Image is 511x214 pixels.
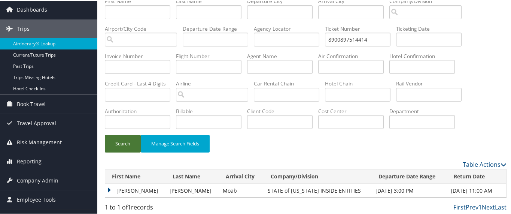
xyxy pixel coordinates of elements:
td: [DATE] 11:00 AM [447,183,506,197]
th: Company/Division [264,169,372,183]
label: Ticket Number [325,24,396,32]
span: Employee Tools [17,190,56,208]
span: Travel Approval [17,113,56,132]
label: Billable [176,107,247,114]
span: Company Admin [17,171,58,189]
span: Trips [17,19,30,37]
label: Airline [176,79,254,87]
td: [PERSON_NAME] [166,183,219,197]
span: 1 [128,202,131,211]
label: Departure Date Range [183,24,254,32]
label: Rail Vendor [396,79,467,87]
label: Department [389,107,460,114]
th: Return Date: activate to sort column ascending [447,169,506,183]
td: [DATE] 3:00 PM [372,183,447,197]
a: 1 [478,202,482,211]
th: First Name: activate to sort column ascending [105,169,166,183]
label: Airport/City Code [105,24,183,32]
label: Authorization [105,107,176,114]
th: Departure Date Range: activate to sort column descending [372,169,447,183]
label: Car Rental Chain [254,79,325,87]
label: Invoice Number [105,52,176,59]
label: Ticketing Date [396,24,467,32]
button: Manage Search Fields [141,134,210,152]
label: Credit Card - Last 4 Digits [105,79,176,87]
button: Search [105,134,141,152]
a: Next [482,202,495,211]
a: Last [495,202,507,211]
label: Agency Locator [254,24,325,32]
label: Flight Number [176,52,247,59]
label: Hotel Confirmation [389,52,460,59]
label: Cost Center [318,107,389,114]
label: Hotel Chain [325,79,396,87]
a: First [453,202,466,211]
td: [PERSON_NAME] [105,183,166,197]
a: Prev [466,202,478,211]
td: Moab [219,183,264,197]
td: STATE of [US_STATE] INSIDE ENTITIES [264,183,372,197]
label: Agent Name [247,52,318,59]
span: Book Travel [17,94,46,113]
label: Client Code [247,107,318,114]
a: Table Actions [463,160,507,168]
th: Arrival City: activate to sort column ascending [219,169,264,183]
span: Reporting [17,151,42,170]
th: Last Name: activate to sort column ascending [166,169,219,183]
span: Risk Management [17,132,62,151]
label: Air Confirmation [318,52,389,59]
